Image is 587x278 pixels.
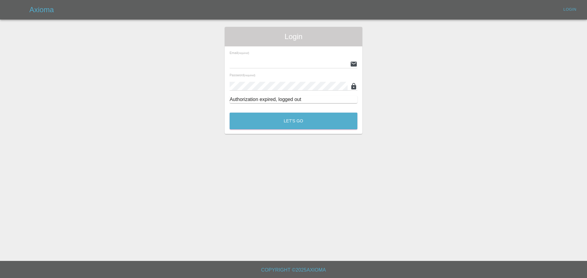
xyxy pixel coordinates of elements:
h5: Axioma [29,5,54,15]
a: Login [560,5,580,14]
span: Email [230,51,249,55]
small: (required) [244,74,255,77]
small: (required) [238,52,249,55]
h6: Copyright © 2025 Axioma [5,266,582,274]
button: Let's Go [230,113,357,129]
div: Authorization expired, logged out [230,96,357,103]
span: Password [230,73,255,77]
span: Login [230,32,357,42]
